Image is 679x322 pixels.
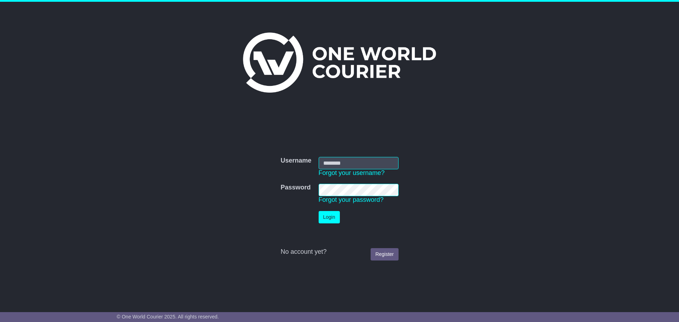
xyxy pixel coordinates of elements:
label: Password [280,184,311,192]
a: Forgot your username? [319,169,385,176]
img: One World [243,33,436,93]
a: Register [371,248,398,260]
a: Forgot your password? [319,196,384,203]
div: No account yet? [280,248,398,256]
span: © One World Courier 2025. All rights reserved. [117,314,219,320]
button: Login [319,211,340,223]
label: Username [280,157,311,165]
